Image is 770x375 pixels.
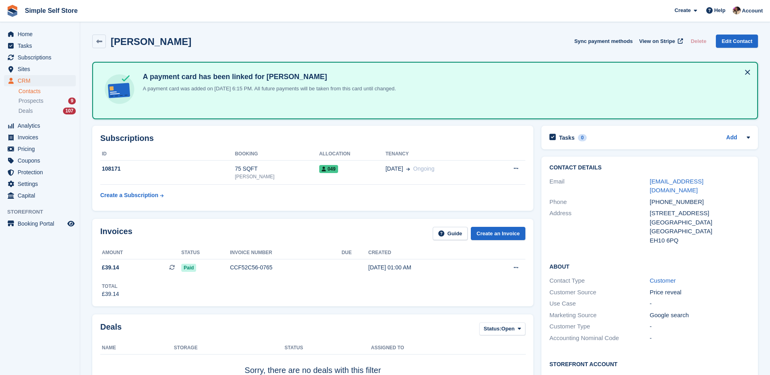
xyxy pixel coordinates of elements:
[102,290,119,298] div: £39.14
[4,120,76,131] a: menu
[181,264,196,272] span: Paid
[18,132,66,143] span: Invoices
[100,134,525,143] h2: Subscriptions
[100,227,132,240] h2: Invoices
[650,322,750,331] div: -
[18,155,66,166] span: Coupons
[549,262,750,270] h2: About
[650,236,750,245] div: EH10 6PQ
[4,143,76,155] a: menu
[549,198,650,207] div: Phone
[66,219,76,228] a: Preview store
[319,148,386,161] th: Allocation
[650,227,750,236] div: [GEOGRAPHIC_DATA]
[650,299,750,308] div: -
[4,155,76,166] a: menu
[371,342,525,355] th: Assigned to
[650,288,750,297] div: Price reveal
[650,218,750,227] div: [GEOGRAPHIC_DATA]
[433,227,468,240] a: Guide
[18,190,66,201] span: Capital
[100,322,122,337] h2: Deals
[18,120,66,131] span: Analytics
[102,263,119,272] span: £39.14
[18,75,66,86] span: CRM
[18,167,66,178] span: Protection
[650,334,750,343] div: -
[18,63,66,75] span: Sites
[549,276,650,285] div: Contact Type
[7,208,80,216] span: Storefront
[235,165,319,173] div: 75 SQFT
[100,165,235,173] div: 108171
[368,263,481,272] div: [DATE] 01:00 AM
[111,36,191,47] h2: [PERSON_NAME]
[319,165,338,173] span: 049
[102,283,119,290] div: Total
[103,72,136,106] img: card-linked-ebf98d0992dc2aeb22e95c0e3c79077019eb2392cfd83c6a337811c24bc77127.svg
[18,40,66,51] span: Tasks
[100,247,181,259] th: Amount
[549,177,650,195] div: Email
[650,209,750,218] div: [STREET_ADDRESS]
[6,5,18,17] img: stora-icon-8386f47178a22dfd0bd8f6a31ec36ba5ce8667c1dd55bd0f319d3a0aa187defe.svg
[501,325,515,333] span: Open
[230,247,341,259] th: Invoice number
[733,6,741,14] img: Scott McCutcheon
[549,311,650,320] div: Marketing Source
[549,322,650,331] div: Customer Type
[230,263,341,272] div: CCF52C56-0765
[385,165,403,173] span: [DATE]
[549,360,750,368] h2: Storefront Account
[18,218,66,229] span: Booking Portal
[716,35,758,48] a: Edit Contact
[726,133,737,143] a: Add
[549,334,650,343] div: Accounting Nominal Code
[4,40,76,51] a: menu
[484,325,501,333] span: Status:
[140,85,396,93] p: A payment card was added on [DATE] 6:15 PM. All future payments will be taken from this card unti...
[385,148,490,161] th: Tenancy
[140,72,396,82] h4: A payment card has been linked for [PERSON_NAME]
[18,97,76,105] a: Prospects 9
[18,143,66,155] span: Pricing
[636,35,685,48] a: View on Stripe
[559,134,575,141] h2: Tasks
[4,52,76,63] a: menu
[18,107,76,115] a: Deals 107
[18,178,66,190] span: Settings
[4,218,76,229] a: menu
[18,88,76,95] a: Contacts
[549,209,650,245] div: Address
[650,198,750,207] div: [PHONE_NUMBER]
[235,148,319,161] th: Booking
[574,35,633,48] button: Sync payment methods
[4,167,76,178] a: menu
[479,322,525,336] button: Status: Open
[18,107,33,115] span: Deals
[100,148,235,161] th: ID
[4,63,76,75] a: menu
[4,29,76,40] a: menu
[471,227,525,240] a: Create an Invoice
[245,366,381,375] span: Sorry, there are no deals with this filter
[63,108,76,114] div: 107
[650,178,703,194] a: [EMAIL_ADDRESS][DOMAIN_NAME]
[549,299,650,308] div: Use Case
[687,35,709,48] button: Delete
[578,134,587,141] div: 0
[342,247,369,259] th: Due
[413,165,434,172] span: Ongoing
[181,247,230,259] th: Status
[235,173,319,180] div: [PERSON_NAME]
[639,37,675,45] span: View on Stripe
[650,311,750,320] div: Google search
[549,288,650,297] div: Customer Source
[100,191,158,200] div: Create a Subscription
[100,188,164,203] a: Create a Subscription
[4,178,76,190] a: menu
[714,6,725,14] span: Help
[368,247,481,259] th: Created
[675,6,691,14] span: Create
[18,52,66,63] span: Subscriptions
